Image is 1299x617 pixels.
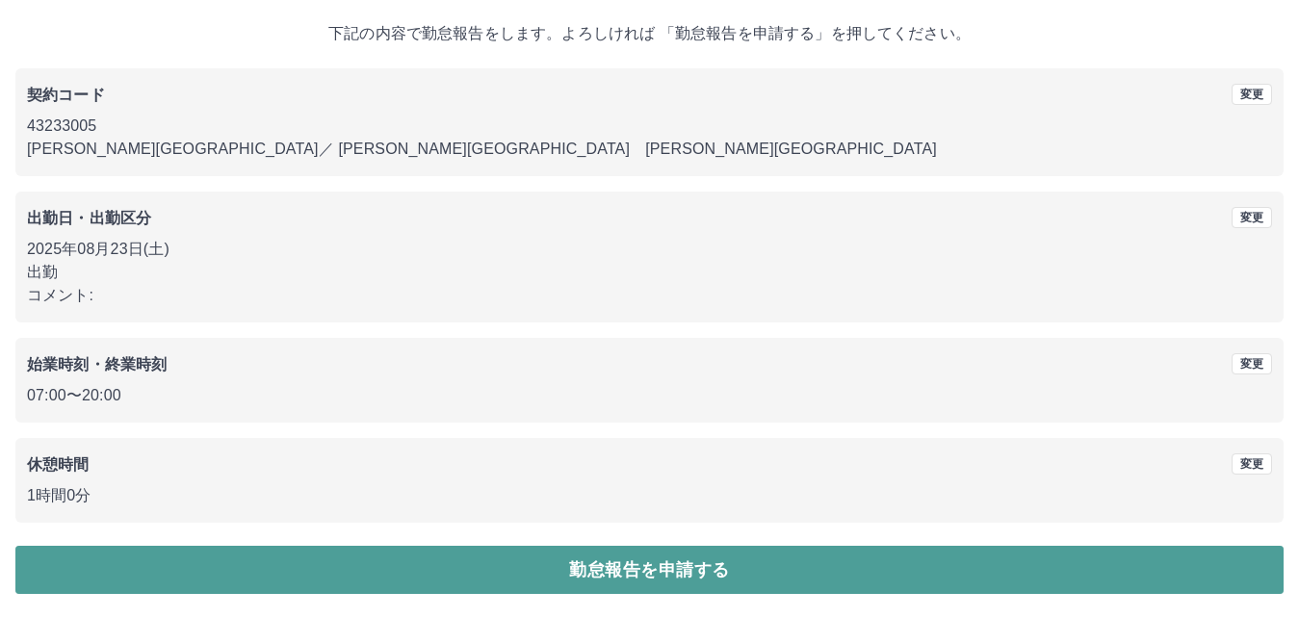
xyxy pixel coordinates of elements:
[27,210,151,226] b: 出勤日・出勤区分
[1232,353,1272,374] button: 変更
[1232,84,1272,105] button: 変更
[27,238,1272,261] p: 2025年08月23日(土)
[27,456,90,473] b: 休憩時間
[27,484,1272,507] p: 1時間0分
[1232,453,1272,475] button: 変更
[1232,207,1272,228] button: 変更
[27,384,1272,407] p: 07:00 〜 20:00
[27,87,105,103] b: 契約コード
[27,284,1272,307] p: コメント:
[27,356,167,373] b: 始業時刻・終業時刻
[27,261,1272,284] p: 出勤
[15,22,1284,45] p: 下記の内容で勤怠報告をします。よろしければ 「勤怠報告を申請する」を押してください。
[15,546,1284,594] button: 勤怠報告を申請する
[27,138,1272,161] p: [PERSON_NAME][GEOGRAPHIC_DATA] ／ [PERSON_NAME][GEOGRAPHIC_DATA] [PERSON_NAME][GEOGRAPHIC_DATA]
[27,115,1272,138] p: 43233005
